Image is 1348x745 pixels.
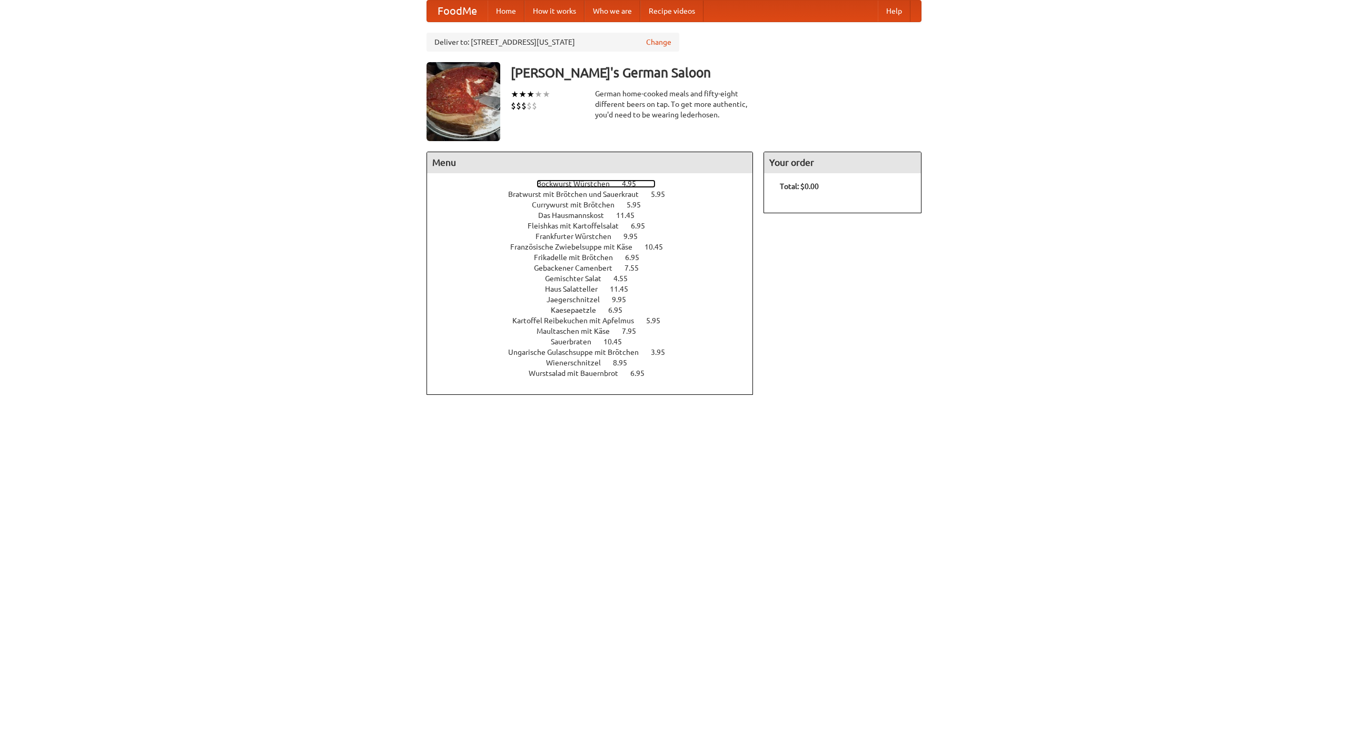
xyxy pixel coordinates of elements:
[519,88,527,100] li: ★
[608,306,633,314] span: 6.95
[516,100,521,112] li: $
[625,253,650,262] span: 6.95
[427,62,500,141] img: angular.jpg
[534,88,542,100] li: ★
[551,337,641,346] a: Sauerbraten 10.45
[537,327,656,335] a: Maultaschen mit Käse 7.95
[651,190,676,198] span: 5.95
[488,1,524,22] a: Home
[878,1,910,22] a: Help
[508,190,649,198] span: Bratwurst mit Brötchen und Sauerkraut
[534,264,623,272] span: Gebackener Camenbert
[527,88,534,100] li: ★
[528,222,629,230] span: Fleishkas mit Kartoffelsalat
[534,253,623,262] span: Frikadelle mit Brötchen
[764,152,921,173] h4: Your order
[545,285,608,293] span: Haus Salatteller
[511,88,519,100] li: ★
[508,348,685,356] a: Ungarische Gulaschsuppe mit Brötchen 3.95
[532,201,625,209] span: Currywurst mit Brötchen
[780,182,819,191] b: Total: $0.00
[537,327,620,335] span: Maultaschen mit Käse
[521,100,527,112] li: $
[538,211,614,220] span: Das Hausmannskost
[528,222,665,230] a: Fleishkas mit Kartoffelsalat 6.95
[546,359,647,367] a: Wienerschnitzel 8.95
[646,37,671,47] a: Change
[551,306,642,314] a: Kaesepaetzle 6.95
[627,201,651,209] span: 5.95
[545,285,648,293] a: Haus Salatteller 11.45
[651,348,676,356] span: 3.95
[510,243,682,251] a: Französische Zwiebelsuppe mit Käse 10.45
[547,295,646,304] a: Jaegerschnitzel 9.95
[512,316,645,325] span: Kartoffel Reibekuchen mit Apfelmus
[622,180,647,188] span: 4.95
[613,274,638,283] span: 4.55
[532,201,660,209] a: Currywurst mit Brötchen 5.95
[623,232,648,241] span: 9.95
[511,62,921,83] h3: [PERSON_NAME]'s German Saloon
[631,222,656,230] span: 6.95
[545,274,647,283] a: Gemischter Salat 4.55
[645,243,673,251] span: 10.45
[427,152,752,173] h4: Menu
[510,243,643,251] span: Französische Zwiebelsuppe mit Käse
[603,337,632,346] span: 10.45
[595,88,753,120] div: German home-cooked meals and fifty-eight different beers on tap. To get more authentic, you'd nee...
[630,369,655,378] span: 6.95
[537,180,620,188] span: Bockwurst Würstchen
[613,359,638,367] span: 8.95
[427,1,488,22] a: FoodMe
[546,359,611,367] span: Wienerschnitzel
[622,327,647,335] span: 7.95
[640,1,703,22] a: Recipe videos
[427,33,679,52] div: Deliver to: [STREET_ADDRESS][US_STATE]
[584,1,640,22] a: Who we are
[508,348,649,356] span: Ungarische Gulaschsuppe mit Brötchen
[536,232,657,241] a: Frankfurter Würstchen 9.95
[524,1,584,22] a: How it works
[542,88,550,100] li: ★
[527,100,532,112] li: $
[529,369,664,378] a: Wurstsalad mit Bauernbrot 6.95
[545,274,612,283] span: Gemischter Salat
[551,337,602,346] span: Sauerbraten
[547,295,610,304] span: Jaegerschnitzel
[610,285,639,293] span: 11.45
[534,264,658,272] a: Gebackener Camenbert 7.55
[551,306,607,314] span: Kaesepaetzle
[511,100,516,112] li: $
[529,369,629,378] span: Wurstsalad mit Bauernbrot
[537,180,656,188] a: Bockwurst Würstchen 4.95
[538,211,654,220] a: Das Hausmannskost 11.45
[512,316,680,325] a: Kartoffel Reibekuchen mit Apfelmus 5.95
[536,232,622,241] span: Frankfurter Würstchen
[616,211,645,220] span: 11.45
[612,295,637,304] span: 9.95
[646,316,671,325] span: 5.95
[625,264,649,272] span: 7.55
[534,253,659,262] a: Frikadelle mit Brötchen 6.95
[508,190,685,198] a: Bratwurst mit Brötchen und Sauerkraut 5.95
[532,100,537,112] li: $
